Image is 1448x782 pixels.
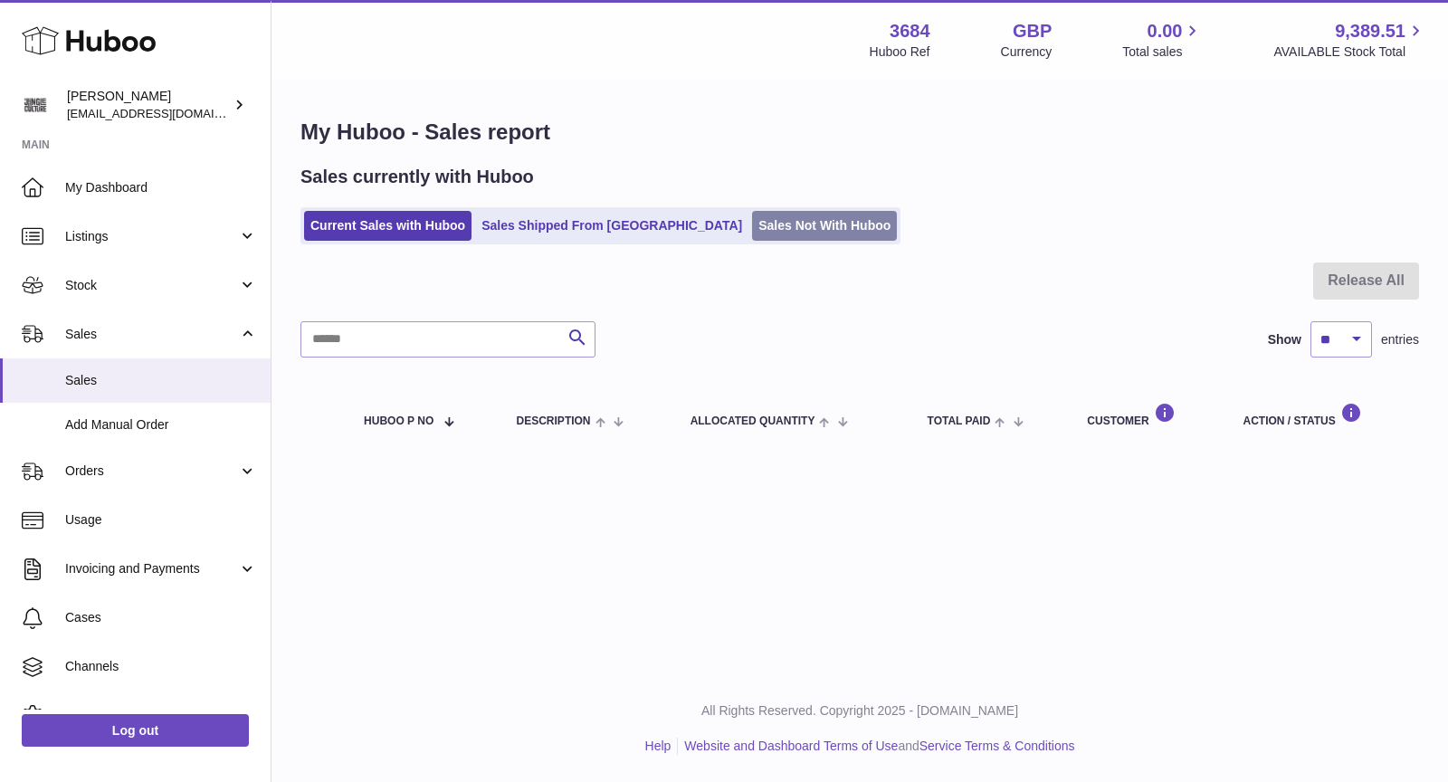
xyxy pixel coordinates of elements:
[65,228,238,245] span: Listings
[1087,403,1206,427] div: Customer
[65,277,238,294] span: Stock
[691,415,815,427] span: ALLOCATED Quantity
[928,415,991,427] span: Total paid
[300,118,1419,147] h1: My Huboo - Sales report
[1273,43,1426,61] span: AVAILABLE Stock Total
[1381,331,1419,348] span: entries
[919,739,1075,753] a: Service Terms & Conditions
[678,738,1074,755] li: and
[475,211,748,241] a: Sales Shipped From [GEOGRAPHIC_DATA]
[65,707,257,724] span: Settings
[304,211,472,241] a: Current Sales with Huboo
[1148,19,1183,43] span: 0.00
[684,739,898,753] a: Website and Dashboard Terms of Use
[65,372,257,389] span: Sales
[890,19,930,43] strong: 3684
[65,609,257,626] span: Cases
[65,416,257,434] span: Add Manual Order
[65,179,257,196] span: My Dashboard
[22,714,249,747] a: Log out
[1122,43,1203,61] span: Total sales
[752,211,897,241] a: Sales Not With Huboo
[870,43,930,61] div: Huboo Ref
[517,415,591,427] span: Description
[364,415,433,427] span: Huboo P no
[67,106,266,120] span: [EMAIL_ADDRESS][DOMAIN_NAME]
[1013,19,1052,43] strong: GBP
[65,463,238,480] span: Orders
[1001,43,1053,61] div: Currency
[1273,19,1426,61] a: 9,389.51 AVAILABLE Stock Total
[1122,19,1203,61] a: 0.00 Total sales
[22,91,49,119] img: theinternationalventure@gmail.com
[1335,19,1405,43] span: 9,389.51
[65,658,257,675] span: Channels
[65,511,257,529] span: Usage
[65,560,238,577] span: Invoicing and Payments
[1268,331,1301,348] label: Show
[286,702,1434,720] p: All Rights Reserved. Copyright 2025 - [DOMAIN_NAME]
[1243,403,1401,427] div: Action / Status
[300,165,534,189] h2: Sales currently with Huboo
[65,326,238,343] span: Sales
[645,739,672,753] a: Help
[67,88,230,122] div: [PERSON_NAME]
